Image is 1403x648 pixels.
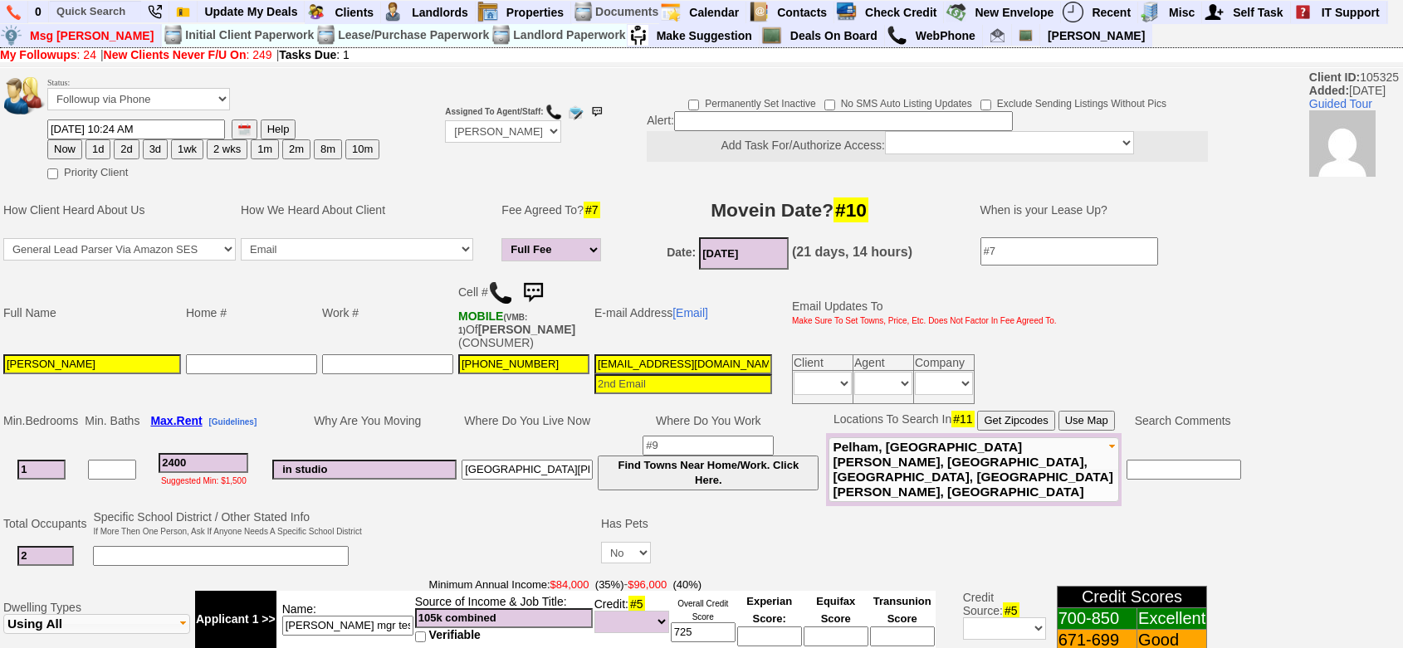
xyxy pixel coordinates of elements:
[1309,97,1372,110] a: Guided Tour
[595,408,821,433] td: Where Do You Work
[488,280,513,305] img: call.png
[643,436,774,456] input: #9
[688,92,815,111] label: Permanently Set Inactive
[177,414,203,427] span: Rent
[238,185,492,235] td: How We Heard About Client
[598,456,819,490] button: Find Towns Near Home/Work. Click Here.
[589,104,605,120] img: sms.png
[7,616,62,631] span: Using All
[1085,2,1138,23] a: Recent
[792,316,1057,325] font: Make Sure To Set Towns, Price, Etc. Does Not Factor In Fee Agreed To.
[104,48,272,61] a: New Clients Never F/U On: 249
[550,578,589,591] font: $84,000
[594,1,659,23] td: Documents
[270,408,459,433] td: Why Are You Moving
[1019,28,1033,42] img: chalkboard.png
[143,139,168,159] button: 3d
[429,578,624,591] font: Minimum Annual Income:
[977,411,1054,431] button: Get Zipcodes
[276,591,414,647] td: Name:
[183,274,320,352] td: Home #
[870,626,935,646] input: Ask Customer: Do You Know Your Transunion Credit Score
[792,245,912,259] b: (21 days, 14 hours)
[458,309,503,323] font: MOBILE
[104,48,247,61] b: New Clients Never F/U On
[176,5,190,19] img: Bookmark.png
[1309,71,1360,84] b: Client ID:
[337,24,490,46] td: Lease/Purchase Paperwork
[592,274,775,352] td: E-mail Address
[968,2,1061,23] a: New Envelope
[279,48,336,61] b: Tasks Due
[25,414,78,427] span: Bedrooms
[93,527,361,536] font: If More Then One Person, Ask If Anyone Needs A Specific School District
[804,626,868,646] input: Ask Customer: Do You Know Your Equifax Credit Score
[1,185,238,235] td: How Client Heard About Us
[567,104,584,120] img: compose_email.png
[990,28,1005,42] img: jorge@homesweethomeproperties.com
[1309,110,1376,177] img: 3890b7989a899033e4d158d43e171734
[47,139,82,159] button: Now
[414,591,594,647] td: Source of Income & Job Title:
[1057,587,1207,608] td: Credit Scores
[148,5,162,19] img: phone22.png
[282,139,310,159] button: 2m
[1309,71,1403,177] span: 105325 [DATE]
[198,1,305,22] a: Update My Deals
[207,139,247,159] button: 2 wks
[980,237,1158,266] input: #7
[650,25,760,46] a: Make Suggestion
[516,276,550,309] img: sms.png
[784,25,885,46] a: Deals On Board
[478,323,575,336] b: [PERSON_NAME]
[47,168,58,179] input: Priority Client
[873,595,931,625] font: Transunion Score
[320,274,456,352] td: Work #
[1204,2,1225,22] img: myadd.png
[671,622,736,642] input: Ask Customer: Do You Know Your Overall Credit Score
[458,309,527,336] b: Sprint Spectrum, L.P.
[628,596,645,612] span: #5
[628,25,648,46] img: su2.jpg
[761,25,782,46] img: chalkboard.png
[1293,2,1313,22] img: help2.png
[672,578,701,591] font: (40%)
[780,274,1059,352] td: Email Updates To
[914,354,975,370] td: Company
[114,139,139,159] button: 2d
[315,25,336,46] img: docs.png
[1137,608,1207,630] td: Excellent
[90,508,364,539] td: Specific School District / Other Stated Info
[17,460,66,480] input: #1
[1140,2,1161,22] img: officebldg.png
[251,139,279,159] button: 1m
[833,440,1112,499] span: Pelham, [GEOGRAPHIC_DATA][PERSON_NAME], [GEOGRAPHIC_DATA], [GEOGRAPHIC_DATA], [GEOGRAPHIC_DATA][P...
[208,417,257,426] b: [Guidelines]
[28,1,49,22] a: 0
[793,354,853,370] td: Client
[595,578,624,591] font: (35%)
[163,25,183,46] img: docs.png
[667,246,696,259] b: Date:
[458,313,527,335] font: (VMB: 1)
[672,306,708,319] a: [Email]
[677,599,728,621] font: Overall Credit Score
[594,591,670,647] td: Credit:
[1003,602,1019,619] span: #5
[682,2,746,23] a: Calendar
[1,25,22,46] img: money.png
[150,414,202,427] b: Max.
[909,25,983,46] a: WebPhone
[824,92,972,111] label: No SMS Auto Listing Updates
[1,274,183,352] td: Full Name
[1057,608,1137,630] td: 700-850
[23,25,161,46] a: Msg [PERSON_NAME]
[429,628,481,641] span: Verifiable
[383,2,403,22] img: landlord.png
[770,2,834,23] a: Contacts
[462,460,593,480] input: #8
[405,2,476,23] a: Landlords
[737,626,802,646] input: Ask Customer: Do You Know Your Experian Credit Score
[584,202,600,218] span: #7
[951,411,974,427] span: #11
